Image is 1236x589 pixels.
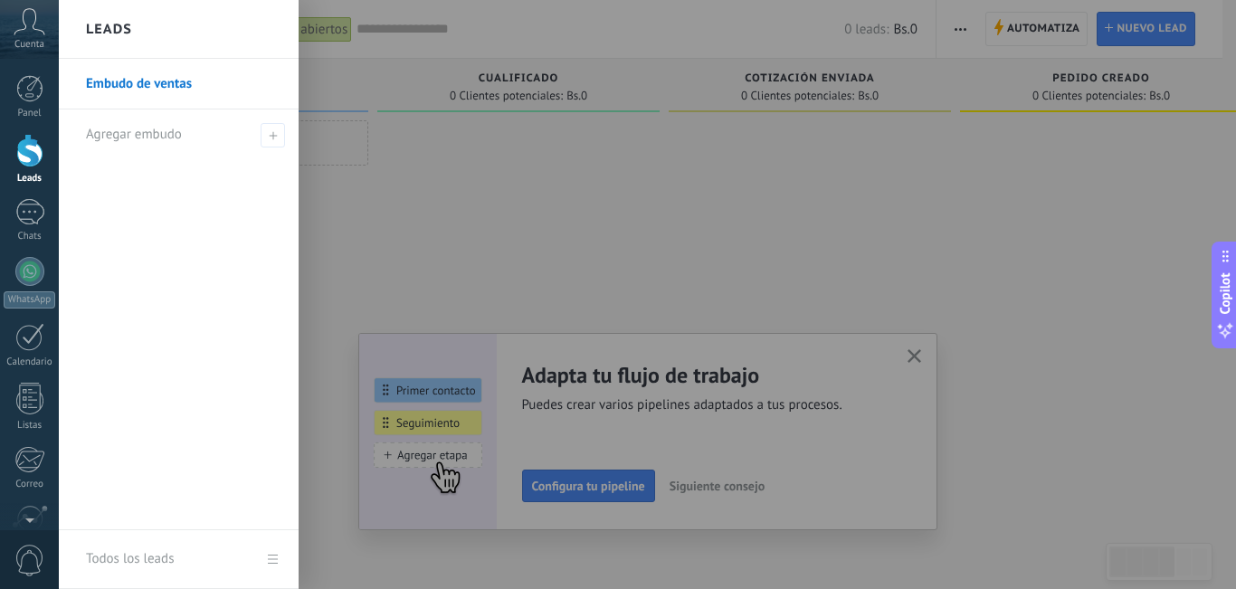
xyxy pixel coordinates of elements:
[4,420,56,432] div: Listas
[86,1,132,58] h2: Leads
[4,231,56,242] div: Chats
[86,126,182,143] span: Agregar embudo
[4,173,56,185] div: Leads
[4,479,56,490] div: Correo
[4,291,55,309] div: WhatsApp
[59,530,299,589] a: Todos los leads
[1216,272,1234,314] span: Copilot
[261,123,285,147] span: Agregar embudo
[4,108,56,119] div: Panel
[86,534,174,584] div: Todos los leads
[14,39,44,51] span: Cuenta
[4,356,56,368] div: Calendario
[86,59,280,109] a: Embudo de ventas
